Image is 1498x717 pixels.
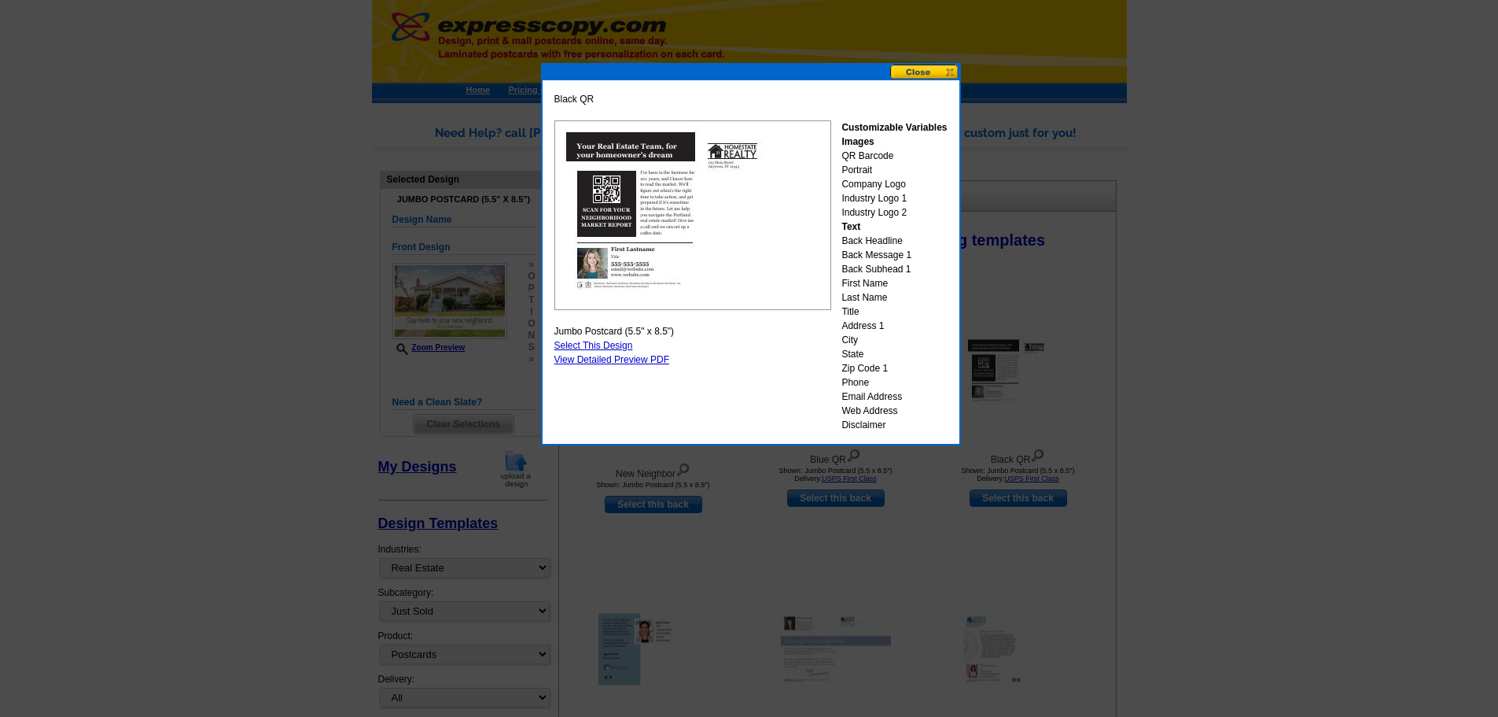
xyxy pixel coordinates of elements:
iframe: LiveChat chat widget [1183,351,1498,717]
a: Select This Design [554,340,633,351]
strong: Images [841,136,874,147]
span: Jumbo Postcard (5.5" x 8.5") [554,324,675,338]
strong: Customizable Variables [841,122,947,133]
a: View Detailed Preview PDF [554,354,670,365]
strong: Text [841,221,860,232]
div: QR Barcode Portrait Company Logo Industry Logo 1 Industry Logo 2 Back Headline Back Message 1 Bac... [841,120,947,432]
span: Black QR [554,92,594,106]
img: GENPJB_BlackQr_All.jpg [554,120,831,310]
